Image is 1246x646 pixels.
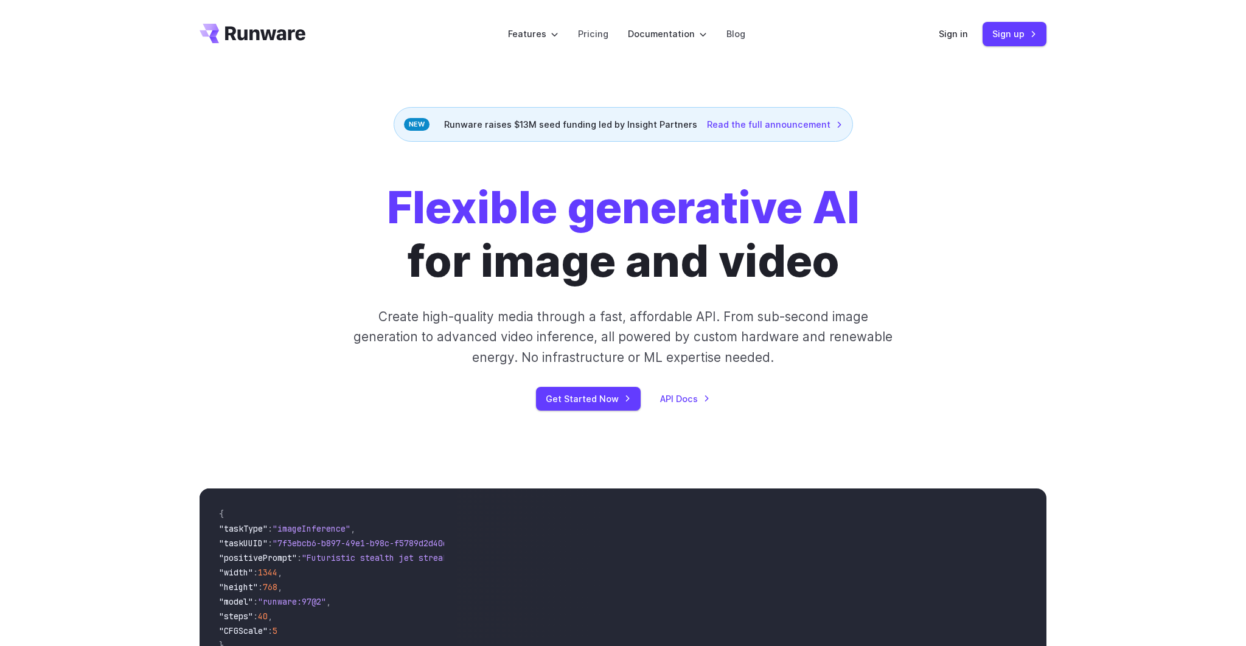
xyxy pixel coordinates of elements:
[387,180,860,234] strong: Flexible generative AI
[508,27,559,41] label: Features
[200,24,305,43] a: Go to /
[352,307,894,367] p: Create high-quality media through a fast, affordable API. From sub-second image generation to adv...
[660,392,710,406] a: API Docs
[219,552,297,563] span: "positivePrompt"
[258,582,263,592] span: :
[253,567,258,578] span: :
[277,567,282,578] span: ,
[219,509,224,519] span: {
[268,523,273,534] span: :
[387,181,860,287] h1: for image and video
[219,596,253,607] span: "model"
[350,523,355,534] span: ,
[219,625,268,636] span: "CFGScale"
[939,27,968,41] a: Sign in
[219,582,258,592] span: "height"
[219,523,268,534] span: "taskType"
[219,538,268,549] span: "taskUUID"
[707,117,843,131] a: Read the full announcement
[268,611,273,622] span: ,
[219,611,253,622] span: "steps"
[983,22,1046,46] a: Sign up
[302,552,745,563] span: "Futuristic stealth jet streaking through a neon-lit cityscape with glowing purple exhaust"
[326,596,331,607] span: ,
[268,625,273,636] span: :
[273,523,350,534] span: "imageInference"
[394,107,853,142] div: Runware raises $13M seed funding led by Insight Partners
[219,567,253,578] span: "width"
[258,611,268,622] span: 40
[258,596,326,607] span: "runware:97@2"
[628,27,707,41] label: Documentation
[258,567,277,578] span: 1344
[536,387,641,411] a: Get Started Now
[268,538,273,549] span: :
[578,27,608,41] a: Pricing
[297,552,302,563] span: :
[273,625,277,636] span: 5
[263,582,277,592] span: 768
[253,611,258,622] span: :
[277,582,282,592] span: ,
[726,27,745,41] a: Blog
[273,538,458,549] span: "7f3ebcb6-b897-49e1-b98c-f5789d2d40d7"
[253,596,258,607] span: :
